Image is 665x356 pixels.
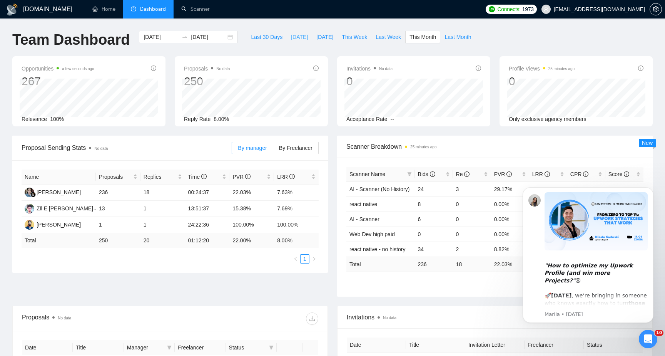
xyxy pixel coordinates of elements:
[301,255,309,263] a: 1
[312,257,316,261] span: right
[506,171,512,177] span: info-circle
[509,74,575,89] div: 0
[456,171,470,177] span: Re
[584,338,643,353] th: Status
[140,233,185,248] td: 20
[409,33,436,41] span: This Month
[491,257,529,272] td: 22.03 %
[338,31,371,43] button: This Week
[165,342,173,353] span: filter
[650,3,662,15] button: setting
[22,312,170,325] div: Proposals
[349,201,377,207] a: react native
[291,33,308,41] span: [DATE]
[346,74,393,89] div: 0
[349,216,379,222] a: AI - Scanner
[214,116,229,122] span: 8.00%
[608,171,629,177] span: Score
[269,345,274,350] span: filter
[491,227,529,242] td: 0.00%
[25,188,34,197] img: SL
[655,330,663,336] span: 10
[491,242,529,257] td: 8.82%
[185,217,230,233] td: 24:22:36
[642,140,653,146] span: New
[525,338,584,353] th: Freelancer
[96,170,140,185] th: Proposals
[406,338,465,353] th: Title
[274,201,319,217] td: 7.69%
[440,31,475,43] button: Last Month
[96,233,140,248] td: 250
[379,67,393,71] span: No data
[407,172,412,176] span: filter
[497,5,520,13] span: Connects:
[30,192,36,197] img: gigradar-bm.png
[6,3,18,16] img: logo
[279,145,312,151] span: By Freelancer
[444,33,471,41] span: Last Month
[25,204,34,213] img: ZE
[127,343,164,352] span: Manager
[151,65,156,71] span: info-circle
[453,242,491,257] td: 2
[291,254,300,264] button: left
[25,189,81,195] a: SL[PERSON_NAME]
[349,186,409,192] a: AI - Scanner (No History)
[144,173,176,181] span: Replies
[50,116,64,122] span: 100%
[22,170,96,185] th: Name
[229,185,274,201] td: 22.03%
[245,174,251,179] span: info-circle
[185,201,230,217] td: 13:51:37
[229,217,274,233] td: 100.00%
[124,340,175,355] th: Manager
[511,176,665,335] iframe: Intercom notifications message
[418,171,435,177] span: Bids
[453,257,491,272] td: 18
[543,7,549,12] span: user
[232,174,251,180] span: PVR
[188,174,207,180] span: Time
[140,201,185,217] td: 1
[274,217,319,233] td: 100.00%
[639,330,657,348] iframe: Intercom live chat
[464,171,470,177] span: info-circle
[144,33,179,41] input: Start date
[175,340,226,355] th: Freelancer
[277,174,295,180] span: LRR
[383,316,396,320] span: No data
[624,171,629,177] span: info-circle
[349,231,395,237] a: Web Dev high paid
[267,342,275,353] span: filter
[184,64,230,73] span: Proposals
[131,6,136,12] span: dashboard
[347,312,643,322] span: Invitations
[140,185,185,201] td: 18
[184,116,211,122] span: Reply Rate
[167,345,172,350] span: filter
[274,185,319,201] td: 7.63%
[415,181,453,196] td: 24
[37,220,81,229] div: [PERSON_NAME]
[476,65,481,71] span: info-circle
[453,181,491,196] td: 3
[73,340,124,355] th: Title
[316,33,333,41] span: [DATE]
[99,173,132,181] span: Proposals
[415,212,453,227] td: 6
[415,257,453,272] td: 236
[545,171,550,177] span: info-circle
[415,196,453,212] td: 8
[491,196,529,212] td: 0.00%
[346,116,388,122] span: Acceptance Rate
[229,233,274,248] td: 22.00 %
[291,254,300,264] li: Previous Page
[182,34,188,40] span: swap-right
